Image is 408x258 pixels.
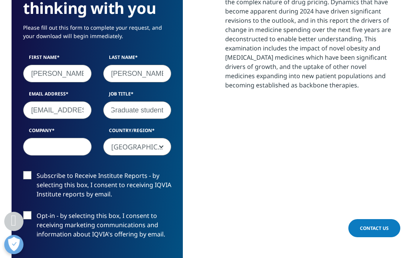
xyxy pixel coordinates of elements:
p: Please fill out this form to complete your request, and your download will begin immediately. [23,23,171,46]
label: Last Name [103,54,172,65]
label: Subscribe to Receive Institute Reports - by selecting this box, I consent to receiving IQVIA Inst... [23,171,171,203]
span: Contact Us [360,225,389,231]
label: Country/Region [103,127,172,138]
label: Email Address [23,90,92,101]
label: Job Title [103,90,172,101]
label: Opt-in - by selecting this box, I consent to receiving marketing communications and information a... [23,211,171,243]
a: Contact Us [348,219,400,237]
span: United States [103,138,172,156]
label: First Name [23,54,92,65]
button: Open Preferences [4,235,23,254]
span: United States [104,138,171,156]
label: Company [23,127,92,138]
